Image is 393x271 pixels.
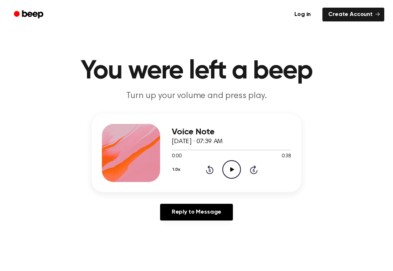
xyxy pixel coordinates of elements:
[172,163,183,176] button: 1.0x
[57,90,336,102] p: Turn up your volume and press play.
[172,153,181,160] span: 0:00
[10,58,383,84] h1: You were left a beep
[172,138,223,145] span: [DATE] · 07:39 AM
[9,8,50,22] a: Beep
[322,8,384,21] a: Create Account
[282,153,291,160] span: 0:38
[160,204,233,221] a: Reply to Message
[287,6,318,23] a: Log in
[172,127,291,137] h3: Voice Note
